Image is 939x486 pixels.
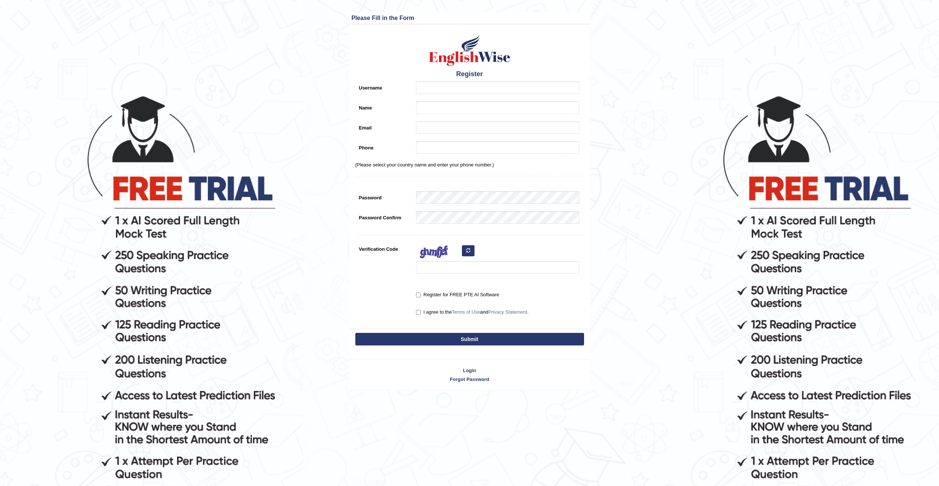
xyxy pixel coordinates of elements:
label: Verification Code [355,243,413,253]
img: Logo of English Wise create a new account for intelligent practice with AI [427,34,512,67]
h4: Register [355,71,584,78]
input: I agree to theTerms of UseandPrivacy Statement. [416,310,421,315]
h3: Please Fill in the Form [352,15,588,21]
label: Username [355,81,413,91]
a: Terms of Use [452,309,480,315]
label: I agree to the and . [416,308,529,316]
label: Name [355,101,413,111]
label: Password Confirm [355,211,413,221]
label: Password [355,191,413,201]
label: Register for FREE PTE AI Software [416,291,499,298]
label: Phone [355,141,413,151]
label: Email [355,121,413,131]
p: (Please select your country name and enter your phone number.) [355,161,584,168]
button: Submit [355,333,584,345]
a: Forgot Password [350,376,590,383]
a: Login [350,367,590,374]
input: Register for FREE PTE AI Software [416,293,421,297]
a: Privacy Statement [488,309,527,315]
